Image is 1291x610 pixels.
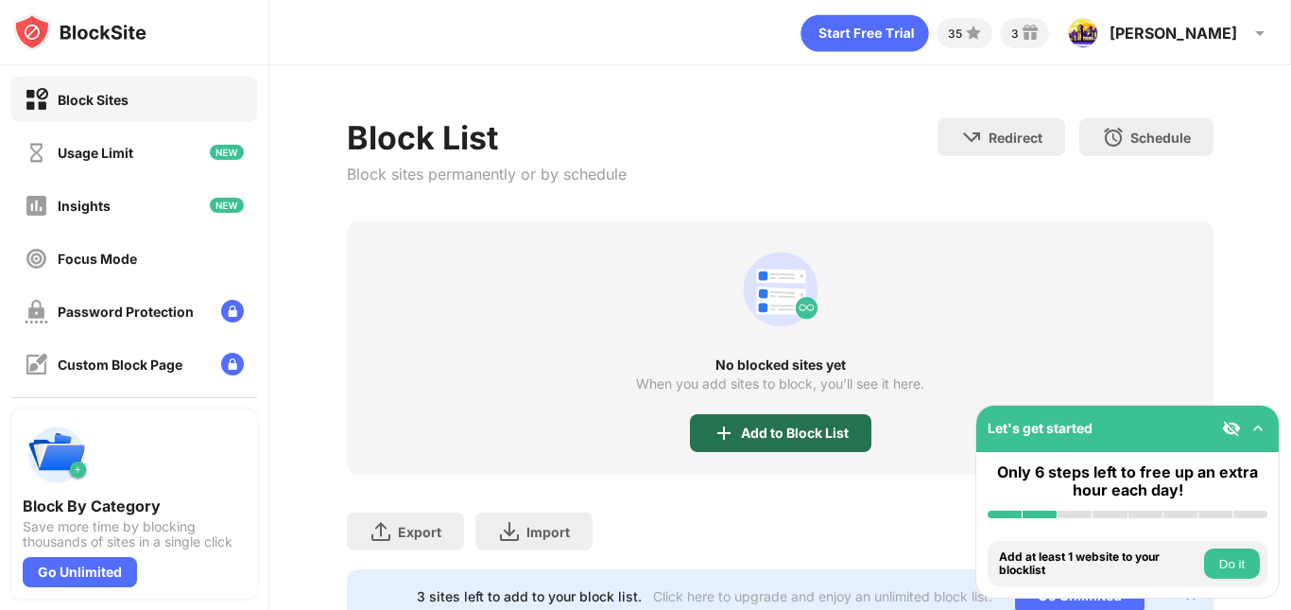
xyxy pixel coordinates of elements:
[210,145,244,160] img: new-icon.svg
[347,165,627,183] div: Block sites permanently or by schedule
[1019,22,1041,44] img: reward-small.svg
[58,251,137,267] div: Focus Mode
[636,376,924,392] div: When you add sites to block, you’ll see it here.
[25,194,48,218] img: insights-off.svg
[25,247,48,270] img: focus-off.svg
[1222,419,1241,438] img: eye-not-visible.svg
[989,130,1042,146] div: Redirect
[58,357,182,373] div: Custom Block Page
[1130,130,1191,146] div: Schedule
[210,198,244,213] img: new-icon.svg
[653,588,992,604] div: Click here to upgrade and enjoy an unlimited block list.
[347,118,627,157] div: Block List
[1204,549,1260,579] button: Do it
[347,357,1214,373] div: No blocked sites yet
[23,519,246,549] div: Save more time by blocking thousands of sites in a single click
[13,13,146,51] img: logo-blocksite.svg
[417,588,642,604] div: 3 sites left to add to your block list.
[948,26,962,41] div: 35
[25,88,48,112] img: block-on.svg
[25,300,48,323] img: password-protection-off.svg
[1248,419,1267,438] img: omni-setup-toggle.svg
[1068,18,1098,48] img: ACg8ocJTjPFd66tNEhT-9a4492ke8p0_kxjPd52cmyvxcZ8btVJwneg=s96-c
[800,14,929,52] div: animation
[58,304,194,320] div: Password Protection
[23,497,246,515] div: Block By Category
[58,145,133,161] div: Usage Limit
[58,92,129,108] div: Block Sites
[999,550,1199,578] div: Add at least 1 website to your blocklist
[988,463,1267,499] div: Only 6 steps left to free up an extra hour each day!
[221,353,244,375] img: lock-menu.svg
[1110,24,1237,43] div: [PERSON_NAME]
[988,420,1093,436] div: Let's get started
[58,198,111,214] div: Insights
[25,353,48,376] img: customize-block-page-off.svg
[25,141,48,165] img: time-usage-off.svg
[23,421,91,489] img: push-categories.svg
[735,244,826,335] div: animation
[1011,26,1019,41] div: 3
[23,557,137,587] div: Go Unlimited
[741,426,849,441] div: Add to Block List
[398,524,441,540] div: Export
[526,524,570,540] div: Import
[962,22,985,44] img: points-small.svg
[221,300,244,322] img: lock-menu.svg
